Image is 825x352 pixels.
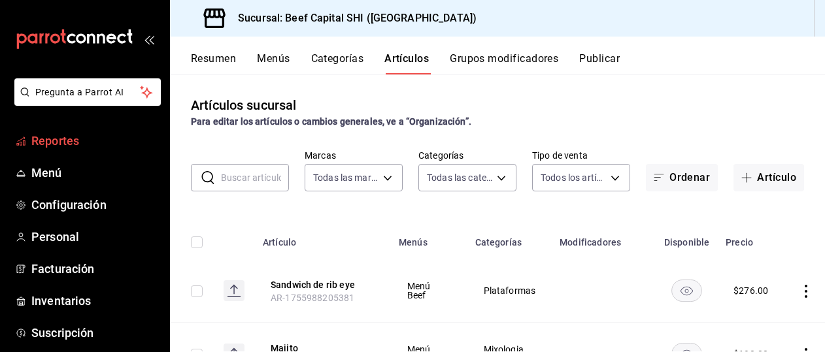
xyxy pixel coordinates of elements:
th: Precio [718,217,784,259]
button: Grupos modificadores [450,52,558,74]
button: Menús [257,52,290,74]
span: AR-1755988205381 [271,293,354,303]
strong: Para editar los artículos o cambios generales, ve a “Organización”. [191,116,471,127]
th: Disponible [656,217,718,259]
div: Artículos sucursal [191,95,296,115]
span: Inventarios [31,292,159,310]
span: Reportes [31,132,159,150]
h3: Sucursal: Beef Capital SHI ([GEOGRAPHIC_DATA]) [227,10,477,26]
span: Suscripción [31,324,159,342]
label: Tipo de venta [532,151,630,160]
a: Pregunta a Parrot AI [9,95,161,108]
span: Personal [31,228,159,246]
th: Categorías [467,217,552,259]
label: Categorías [418,151,516,160]
button: actions [800,285,813,298]
button: edit-product-location [271,278,375,291]
button: Artículo [733,164,804,191]
div: navigation tabs [191,52,825,74]
button: Ordenar [646,164,718,191]
span: Todas las categorías, Sin categoría [427,171,492,184]
span: Menú [31,164,159,182]
button: Categorías [311,52,364,74]
th: Menús [391,217,467,259]
button: availability-product [671,280,702,302]
input: Buscar artículo [221,165,289,191]
span: Plataformas [484,286,536,295]
span: Configuración [31,196,159,214]
th: Artículo [255,217,391,259]
span: Facturación [31,260,159,278]
div: $ 276.00 [733,284,768,297]
button: Artículos [384,52,429,74]
span: Menú Beef [407,281,451,300]
span: Todos los artículos [541,171,606,184]
label: Marcas [305,151,403,160]
span: Pregunta a Parrot AI [35,86,141,99]
button: Pregunta a Parrot AI [14,78,161,106]
th: Modificadores [552,217,656,259]
button: Publicar [579,52,620,74]
span: Todas las marcas, Sin marca [313,171,379,184]
button: open_drawer_menu [144,34,154,44]
button: Resumen [191,52,236,74]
